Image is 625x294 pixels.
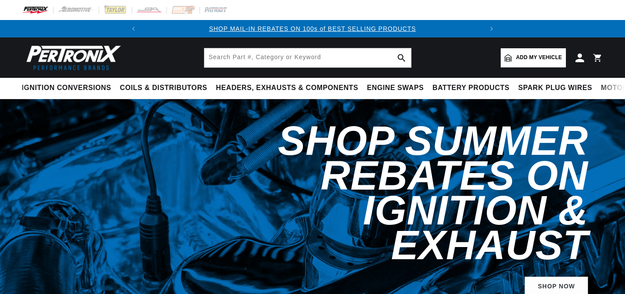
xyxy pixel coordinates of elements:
span: Spark Plug Wires [518,84,592,93]
summary: Battery Products [428,78,514,98]
span: Battery Products [432,84,509,93]
span: Coils & Distributors [120,84,207,93]
div: Announcement [142,24,483,33]
span: Ignition Conversions [22,84,111,93]
a: Add my vehicle [501,48,566,67]
button: Translation missing: en.sections.announcements.previous_announcement [125,20,142,37]
summary: Engine Swaps [362,78,428,98]
summary: Ignition Conversions [22,78,116,98]
summary: Coils & Distributors [116,78,212,98]
span: Headers, Exhausts & Components [216,84,358,93]
span: Add my vehicle [516,53,562,62]
img: Pertronix [22,43,122,73]
button: Translation missing: en.sections.announcements.next_announcement [483,20,500,37]
input: Search Part #, Category or Keyword [204,48,411,67]
a: SHOP MAIL-IN REBATES ON 100s of BEST SELLING PRODUCTS [209,25,416,32]
h2: Shop Summer Rebates on Ignition & Exhaust [216,124,588,263]
summary: Headers, Exhausts & Components [212,78,362,98]
summary: Spark Plug Wires [514,78,596,98]
span: Engine Swaps [367,84,424,93]
div: 1 of 2 [142,24,483,33]
button: search button [392,48,411,67]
